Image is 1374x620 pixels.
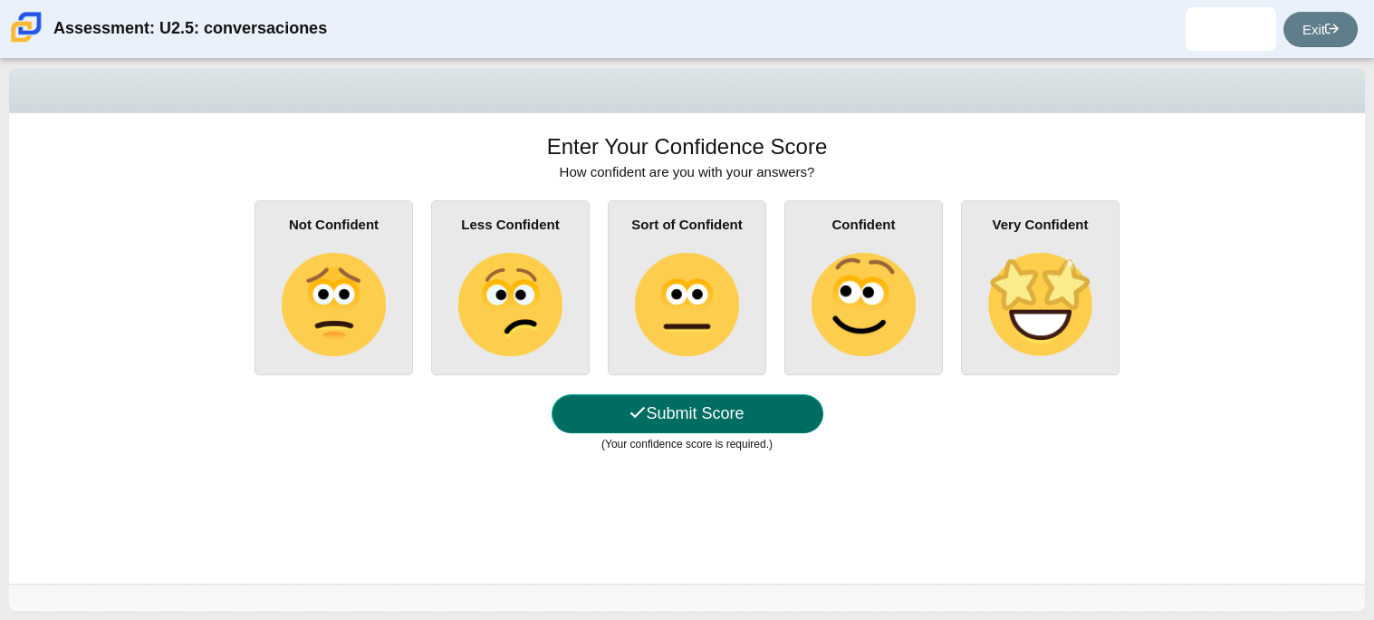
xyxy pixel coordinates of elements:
[7,8,45,46] img: Carmen School of Science & Technology
[552,394,823,433] button: Submit Score
[631,217,742,232] b: Sort of Confident
[560,164,815,179] span: How confident are you with your answers?
[547,131,828,162] h1: Enter Your Confidence Score
[832,217,896,232] b: Confident
[7,34,45,49] a: Carmen School of Science & Technology
[993,217,1089,232] b: Very Confident
[812,253,915,356] img: slightly-smiling-face.png
[1216,15,1245,44] img: julio.moreno.dxi8Df
[635,253,738,356] img: neutral-face.png
[461,217,559,232] b: Less Confident
[289,217,379,232] b: Not Confident
[601,438,773,450] small: (Your confidence score is required.)
[1283,12,1358,47] a: Exit
[282,253,385,356] img: slightly-frowning-face.png
[988,253,1091,356] img: star-struck-face.png
[53,7,327,51] div: Assessment: U2.5: conversaciones
[458,253,562,356] img: confused-face.png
